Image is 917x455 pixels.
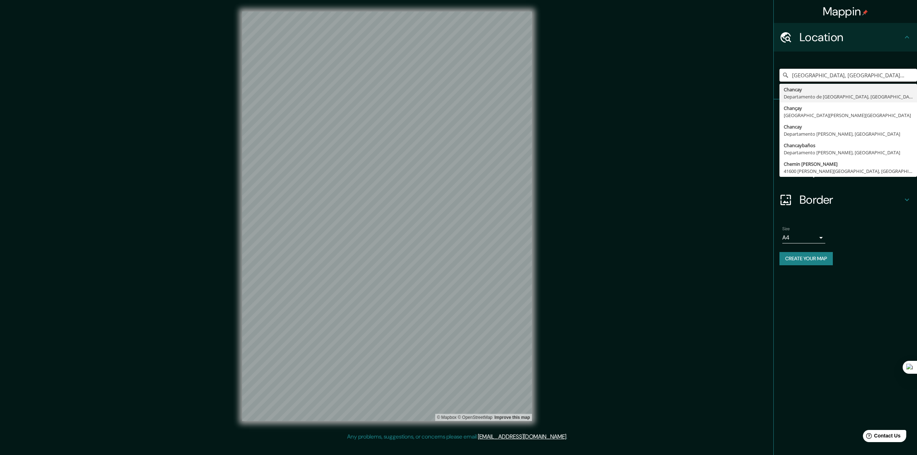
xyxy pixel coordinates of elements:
[779,69,917,82] input: Pick your city or area
[242,11,532,421] canvas: Map
[784,142,913,149] div: Chancaybaños
[784,160,913,168] div: Chemin [PERSON_NAME]
[784,168,913,175] div: 41600 [PERSON_NAME][GEOGRAPHIC_DATA], [GEOGRAPHIC_DATA]
[437,415,457,420] a: Mapbox
[494,415,530,420] a: Map feedback
[567,432,568,441] div: .
[784,93,913,100] div: Departamento de [GEOGRAPHIC_DATA], [GEOGRAPHIC_DATA]
[779,252,833,265] button: Create your map
[784,130,913,137] div: Departamento [PERSON_NAME], [GEOGRAPHIC_DATA]
[774,185,917,214] div: Border
[800,193,903,207] h4: Border
[784,123,913,130] div: Chancay
[774,128,917,157] div: Style
[782,232,825,243] div: A4
[568,432,570,441] div: .
[347,432,567,441] p: Any problems, suggestions, or concerns please email .
[478,433,566,440] a: [EMAIL_ADDRESS][DOMAIN_NAME]
[784,105,913,112] div: Chançay
[458,415,493,420] a: OpenStreetMap
[800,30,903,44] h4: Location
[823,4,868,19] h4: Mappin
[774,23,917,52] div: Location
[784,112,913,119] div: [GEOGRAPHIC_DATA][PERSON_NAME][GEOGRAPHIC_DATA]
[800,164,903,178] h4: Layout
[774,157,917,185] div: Layout
[784,149,913,156] div: Departamento [PERSON_NAME], [GEOGRAPHIC_DATA]
[853,427,909,447] iframe: Help widget launcher
[782,226,790,232] label: Size
[774,100,917,128] div: Pins
[784,86,913,93] div: Chancay
[862,10,868,15] img: pin-icon.png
